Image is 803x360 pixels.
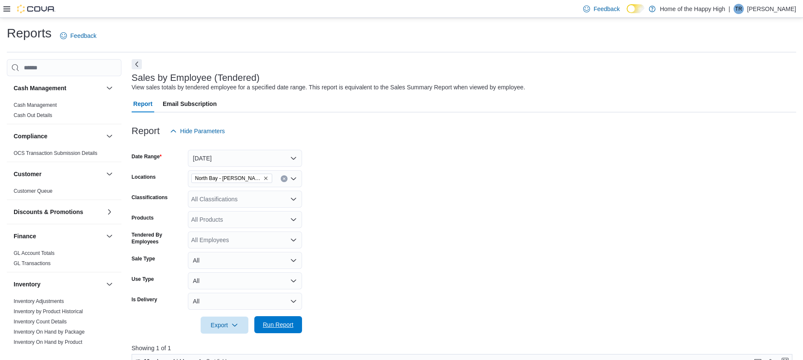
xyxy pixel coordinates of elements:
[7,186,121,200] div: Customer
[290,175,297,182] button: Open list of options
[188,272,302,289] button: All
[132,276,154,283] label: Use Type
[14,112,52,118] a: Cash Out Details
[735,4,742,14] span: TR
[14,339,82,346] span: Inventory On Hand by Product
[281,175,288,182] button: Clear input
[14,188,52,194] a: Customer Queue
[7,25,52,42] h1: Reports
[14,298,64,304] a: Inventory Adjustments
[14,208,83,216] h3: Discounts & Promotions
[132,73,260,83] h3: Sales by Employee (Tendered)
[104,131,115,141] button: Compliance
[254,316,302,333] button: Run Report
[104,83,115,93] button: Cash Management
[104,279,115,289] button: Inventory
[132,231,184,245] label: Tendered By Employees
[263,320,294,329] span: Run Report
[747,4,796,14] p: [PERSON_NAME]
[17,5,55,13] img: Cova
[14,309,83,314] a: Inventory by Product Historical
[14,112,52,119] span: Cash Out Details
[132,153,162,160] label: Date Range
[180,127,225,135] span: Hide Parameters
[132,194,168,201] label: Classifications
[14,250,55,257] span: GL Account Totals
[195,174,262,183] span: North Bay - [PERSON_NAME] Terrace - Fire & Flower
[14,280,40,289] h3: Inventory
[14,329,85,335] span: Inventory On Hand by Package
[132,174,156,180] label: Locations
[132,344,799,352] p: Showing 1 of 1
[104,231,115,241] button: Finance
[7,248,121,272] div: Finance
[132,255,155,262] label: Sale Type
[14,329,85,335] a: Inventory On Hand by Package
[14,298,64,305] span: Inventory Adjustments
[14,339,82,345] a: Inventory On Hand by Product
[201,317,248,334] button: Export
[132,296,157,303] label: Is Delivery
[14,250,55,256] a: GL Account Totals
[14,150,98,157] span: OCS Transaction Submission Details
[104,207,115,217] button: Discounts & Promotions
[627,13,627,14] span: Dark Mode
[206,317,243,334] span: Export
[167,123,228,140] button: Hide Parameters
[14,319,67,325] a: Inventory Count Details
[14,280,103,289] button: Inventory
[263,176,268,181] button: Remove North Bay - Thibeault Terrace - Fire & Flower from selection in this group
[290,196,297,203] button: Open list of options
[14,170,103,178] button: Customer
[660,4,725,14] p: Home of the Happy High
[132,83,525,92] div: View sales totals by tendered employee for a specified date range. This report is equivalent to t...
[14,308,83,315] span: Inventory by Product Historical
[580,0,623,17] a: Feedback
[14,208,103,216] button: Discounts & Promotions
[14,102,57,109] span: Cash Management
[188,252,302,269] button: All
[14,232,36,240] h3: Finance
[191,174,272,183] span: North Bay - Thibeault Terrace - Fire & Flower
[14,132,47,140] h3: Compliance
[627,4,645,13] input: Dark Mode
[163,95,217,112] span: Email Subscription
[133,95,153,112] span: Report
[14,84,66,92] h3: Cash Management
[14,188,52,194] span: Customer Queue
[14,260,51,267] span: GL Transactions
[14,132,103,140] button: Compliance
[14,232,103,240] button: Finance
[7,100,121,124] div: Cash Management
[188,293,302,310] button: All
[132,59,142,69] button: Next
[70,31,96,40] span: Feedback
[14,150,98,156] a: OCS Transaction Submission Details
[14,170,41,178] h3: Customer
[593,5,619,13] span: Feedback
[14,102,57,108] a: Cash Management
[14,260,51,266] a: GL Transactions
[728,4,730,14] p: |
[132,214,154,221] label: Products
[188,150,302,167] button: [DATE]
[734,4,744,14] div: Tom Rishaur
[14,84,103,92] button: Cash Management
[290,237,297,243] button: Open list of options
[57,27,100,44] a: Feedback
[290,216,297,223] button: Open list of options
[132,126,160,136] h3: Report
[104,169,115,179] button: Customer
[7,148,121,162] div: Compliance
